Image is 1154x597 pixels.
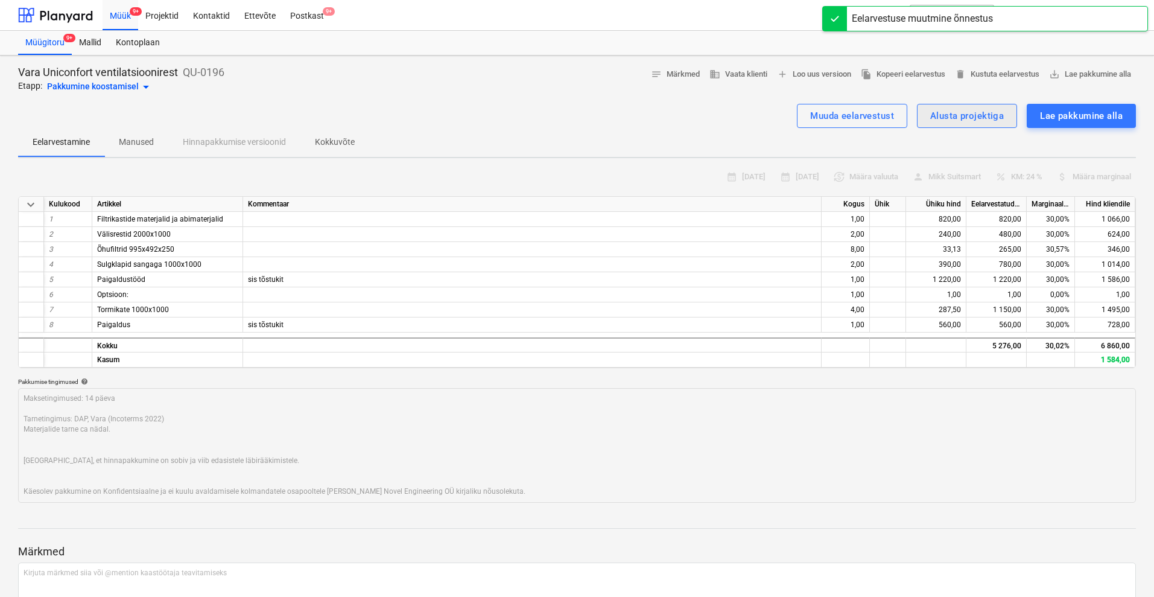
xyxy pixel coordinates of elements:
[822,302,870,318] div: 4,00
[966,242,1027,257] div: 265,00
[63,34,75,42] span: 9+
[1075,242,1135,257] div: 346,00
[248,321,284,329] span: sis tõstukit
[97,275,145,284] span: Paigaldustööd
[248,275,284,284] span: sis tõstukit
[1027,257,1075,272] div: 30,00%
[97,290,128,299] span: Optsioon:
[18,65,178,80] p: Vara Uniconfort ventilatsioonirest
[78,378,88,385] span: help
[1075,353,1135,368] div: 1 584,00
[18,378,1136,386] div: Pakkumise tingimused
[966,197,1027,212] div: Eelarvestatud maksumus
[130,7,142,16] span: 9+
[906,257,966,272] div: 390,00
[18,31,72,55] a: Müügitoru9+
[1027,212,1075,227] div: 30,00%
[92,197,243,212] div: Artikkel
[97,260,201,269] span: Sulgklapid sangaga 1000x1000
[797,104,907,128] button: Muuda eelarvestust
[966,287,1027,302] div: 1,00
[822,242,870,257] div: 8,00
[966,318,1027,333] div: 560,00
[49,321,53,329] span: 8
[1027,302,1075,318] div: 30,00%
[243,197,822,212] div: Kommentaar
[777,68,851,81] span: Loo uus versioon
[1075,197,1135,212] div: Hind kliendile
[24,197,38,212] span: Ahenda kõik kategooriad
[822,197,870,212] div: Kogus
[97,321,130,329] span: Paigaldus
[966,337,1027,353] div: 5 276,00
[906,227,966,242] div: 240,00
[323,7,335,16] span: 9+
[1040,108,1123,124] div: Lae pakkumine alla
[906,242,966,257] div: 33,13
[18,80,42,94] p: Etapp:
[777,69,788,80] span: add
[1075,318,1135,333] div: 728,00
[966,257,1027,272] div: 780,00
[966,212,1027,227] div: 820,00
[930,108,1004,124] div: Alusta projektiga
[906,197,966,212] div: Ühiku hind
[810,108,894,124] div: Muuda eelarvestust
[822,257,870,272] div: 2,00
[92,353,243,368] div: Kasum
[822,287,870,302] div: 1,00
[1049,68,1131,81] span: Lae pakkumine alla
[1075,227,1135,242] div: 624,00
[18,544,1136,559] p: Märkmed
[950,65,1044,84] button: Kustuta eelarvestus
[906,212,966,227] div: 820,00
[97,245,174,254] span: Õhufiltrid 995x492x250
[822,318,870,333] div: 1,00
[1027,197,1075,212] div: Marginaal, %
[315,136,355,148] p: Kokkuvõte
[870,197,906,212] div: Ühik
[44,197,92,212] div: Kulukood
[917,104,1017,128] button: Alusta projektiga
[709,68,767,81] span: Vaata klienti
[183,65,224,80] p: QU-0196
[33,136,90,148] p: Eelarvestamine
[1027,318,1075,333] div: 30,00%
[72,31,109,55] div: Mallid
[109,31,167,55] a: Kontoplaan
[1027,287,1075,302] div: 0,00%
[49,260,53,269] span: 4
[1027,227,1075,242] div: 30,00%
[18,31,72,55] div: Müügitoru
[49,230,53,238] span: 2
[18,388,1136,503] textarea: Maksetingimused: 14 päeva Tarnetingimus: DAP, Vara (Incoterms 2022) Materjalide tarne ca nädal. [...
[1027,272,1075,287] div: 30,00%
[1075,212,1135,227] div: 1 066,00
[1075,257,1135,272] div: 1 014,00
[1044,65,1136,84] button: Lae pakkumine alla
[1075,287,1135,302] div: 1,00
[966,302,1027,318] div: 1 150,00
[1075,302,1135,318] div: 1 495,00
[651,68,700,81] span: Märkmed
[139,80,153,94] span: arrow_drop_down
[772,65,856,84] button: Loo uus versioon
[852,11,993,26] div: Eelarvestuse muutmine õnnestus
[1075,272,1135,287] div: 1 586,00
[49,215,53,223] span: 1
[966,227,1027,242] div: 480,00
[705,65,772,84] button: Vaata klienti
[1027,337,1075,353] div: 30,02%
[955,69,966,80] span: delete
[955,68,1039,81] span: Kustuta eelarvestus
[92,337,243,353] div: Kokku
[856,65,950,84] button: Kopeeri eelarvestus
[1027,242,1075,257] div: 30,57%
[709,69,720,80] span: business
[966,272,1027,287] div: 1 220,00
[97,230,171,238] span: Välisrestid 2000x1000
[906,287,966,302] div: 1,00
[651,69,662,80] span: notes
[1049,69,1060,80] span: save_alt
